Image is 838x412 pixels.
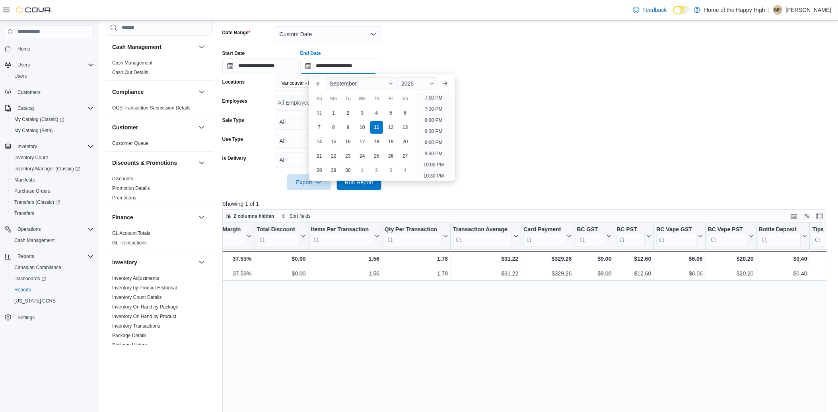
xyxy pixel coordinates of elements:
[673,6,690,14] input: Dark Mode
[11,236,94,245] span: Cash Management
[14,275,46,282] span: Dashboards
[205,254,251,264] div: 37.53%
[356,164,369,177] div: day-1
[11,186,94,196] span: Purchase Orders
[774,5,781,15] span: MF
[708,269,754,278] div: $20.20
[370,121,383,134] div: day-11
[14,298,56,304] span: [US_STATE] CCRS
[422,149,446,158] li: 9:30 PM
[577,254,612,264] div: $9.00
[422,138,446,147] li: 9:00 PM
[11,263,64,272] a: Canadian Compliance
[17,253,34,260] span: Reports
[311,254,380,264] div: 1.56
[422,93,446,103] li: 7:00 PM
[112,275,159,281] a: Inventory Adjustments
[14,44,94,54] span: Home
[112,159,177,167] h3: Discounts & Promotions
[112,294,162,301] span: Inventory Count Details
[577,226,612,246] button: BC GST
[282,79,344,87] span: Vancouver - Broadway - Fire & Flower
[8,125,97,136] button: My Catalog (Beta)
[11,153,51,162] a: Inventory Count
[14,225,94,234] span: Operations
[222,58,299,74] input: Press the down key to open a popover containing a calendar.
[759,254,807,264] div: $0.40
[370,107,383,119] div: day-4
[630,2,670,18] a: Feedback
[385,135,397,148] div: day-19
[768,5,770,15] p: |
[287,174,331,190] button: Export
[112,332,147,339] span: Package Details
[197,258,206,267] button: Inventory
[617,226,651,246] button: BC PST
[300,58,377,74] input: Press the down key to enter a popover containing a calendar. Press the escape key to close the po...
[422,115,446,125] li: 8:00 PM
[11,285,34,295] a: Reports
[8,273,97,284] a: Dashboards
[8,197,97,208] a: Transfers (Classic)
[290,213,311,219] span: Sort fields
[11,296,94,306] span: Washington CCRS
[112,88,195,96] button: Compliance
[398,77,437,90] div: Button. Open the year selector. 2025 is currently selected.
[577,226,605,233] div: BC GST
[257,269,306,278] div: $0.00
[8,295,97,307] button: [US_STATE] CCRS
[106,174,213,206] div: Discounts & Promotions
[385,121,397,134] div: day-12
[17,226,41,232] span: Operations
[275,114,381,130] button: All
[657,269,703,278] div: $6.06
[385,269,448,278] div: 1.78
[112,140,148,146] span: Customer Queue
[106,228,213,251] div: Finance
[275,133,381,149] button: All
[112,43,161,51] h3: Cash Management
[17,314,35,321] span: Settings
[385,150,397,162] div: day-26
[11,285,94,295] span: Reports
[385,92,397,105] div: Fr
[112,258,137,266] h3: Inventory
[257,226,299,246] div: Total Discount
[223,211,278,221] button: 2 columns hidden
[14,87,94,97] span: Customers
[2,86,97,98] button: Customers
[2,251,97,262] button: Reports
[385,226,448,246] button: Qty Per Transaction
[112,285,177,291] span: Inventory by Product Historical
[11,115,68,124] a: My Catalog (Classic)
[112,285,177,291] a: Inventory by Product Historical
[2,224,97,235] button: Operations
[205,269,252,278] div: 37.53%
[370,150,383,162] div: day-25
[14,287,31,293] span: Reports
[356,150,369,162] div: day-24
[17,46,30,52] span: Home
[815,211,824,221] button: Enter fullscreen
[112,313,176,320] span: Inventory On Hand by Product
[802,211,812,221] button: Display options
[11,274,49,283] a: Dashboards
[420,171,447,181] li: 10:30 PM
[311,269,380,278] div: 1.56
[385,254,448,264] div: 1.78
[657,254,703,264] div: $6.06
[112,176,133,182] a: Discounts
[112,213,195,221] button: Finance
[385,107,397,119] div: day-5
[8,262,97,273] button: Canadian Compliance
[422,104,446,114] li: 7:30 PM
[577,226,605,246] div: BC GST
[112,240,147,246] span: GL Transactions
[11,197,94,207] span: Transfers (Classic)
[356,92,369,105] div: We
[759,269,807,278] div: $0.40
[14,237,54,244] span: Cash Management
[112,123,195,131] button: Customer
[14,188,51,194] span: Purchase Orders
[278,211,314,221] button: Sort fields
